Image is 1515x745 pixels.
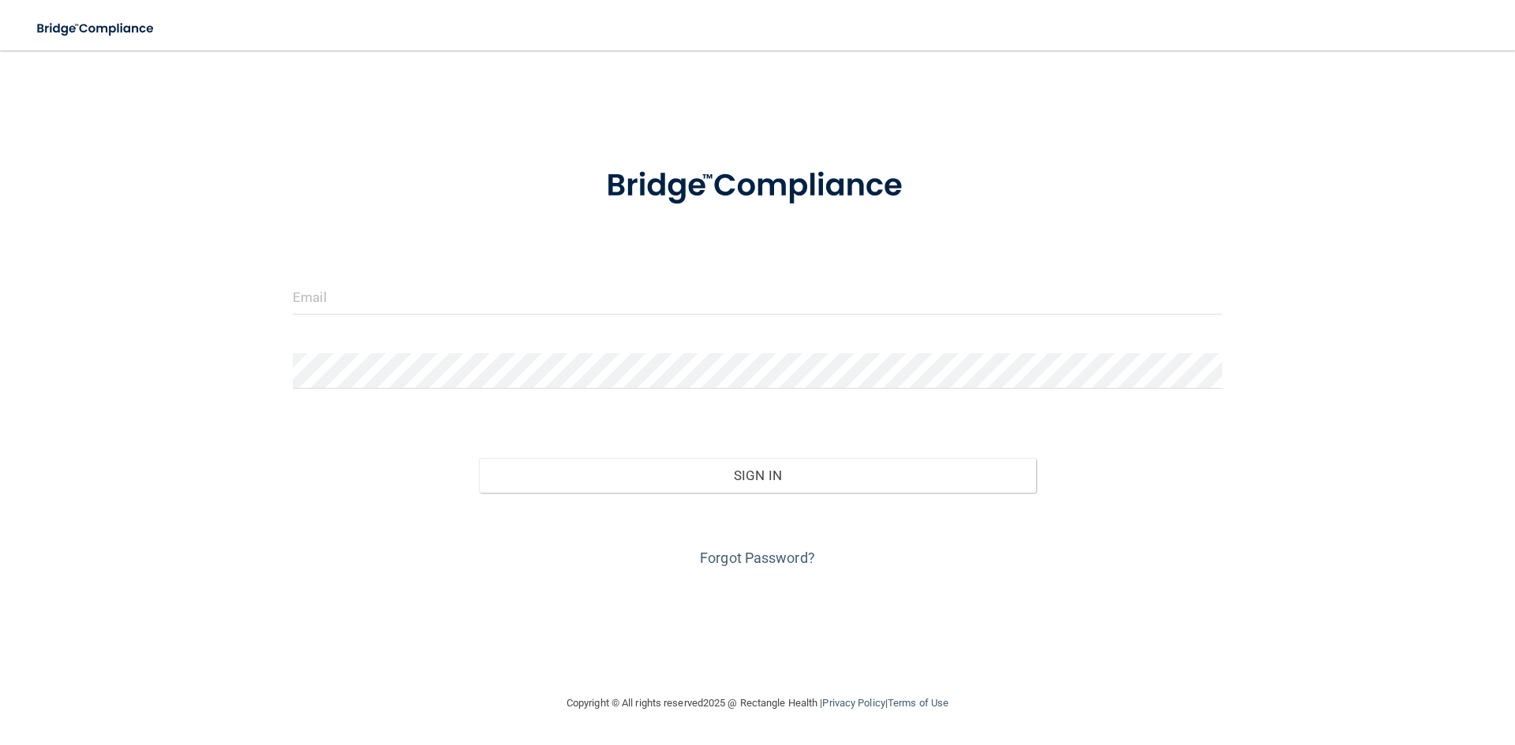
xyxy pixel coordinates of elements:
[574,145,941,227] img: bridge_compliance_login_screen.278c3ca4.svg
[822,697,885,709] a: Privacy Policy
[700,549,815,566] a: Forgot Password?
[888,697,948,709] a: Terms of Use
[293,279,1222,315] input: Email
[24,13,169,45] img: bridge_compliance_login_screen.278c3ca4.svg
[479,458,1037,493] button: Sign In
[469,678,1046,728] div: Copyright © All rights reserved 2025 @ Rectangle Health | |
